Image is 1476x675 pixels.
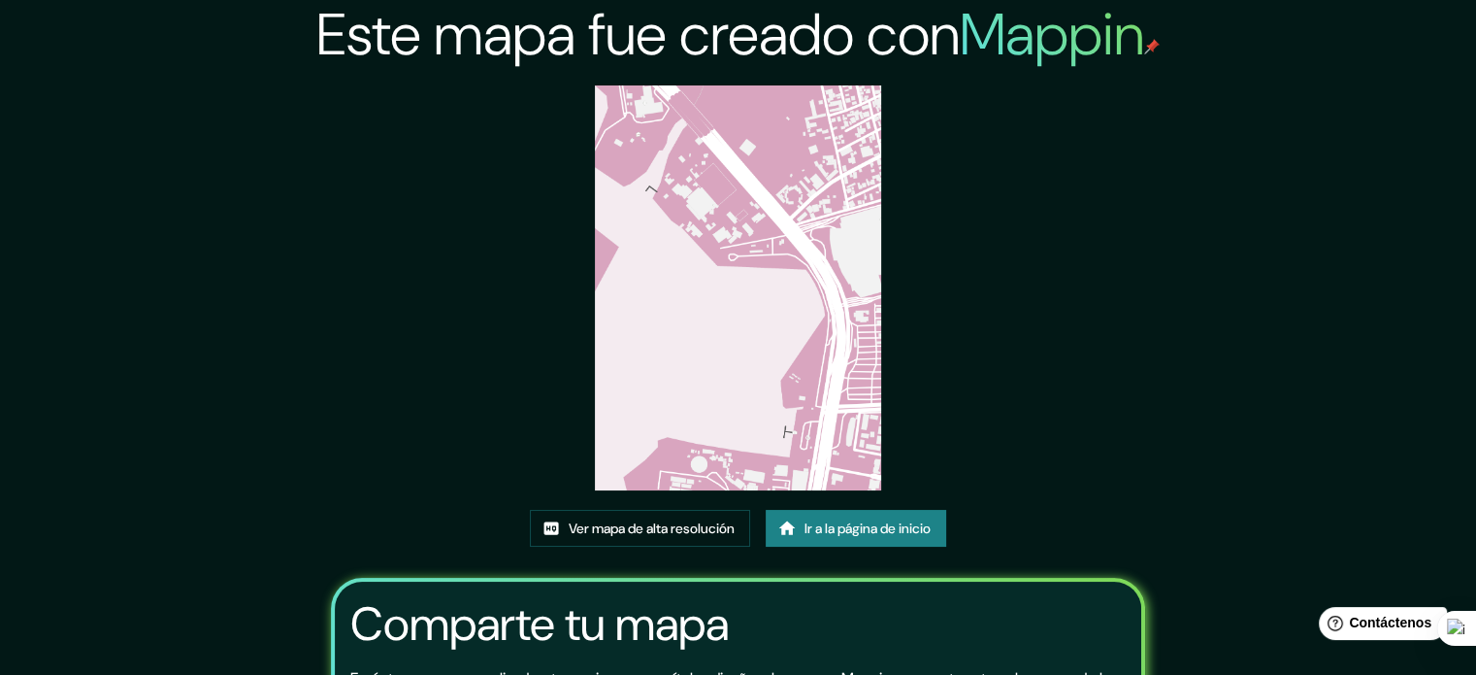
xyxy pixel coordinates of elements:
[595,85,881,490] img: created-map
[350,593,729,655] font: Comparte tu mapa
[1144,39,1160,54] img: pin de mapeo
[766,510,946,547] a: Ir a la página de inicio
[1303,599,1455,654] iframe: Lanzador de widgets de ayuda
[530,510,750,547] a: Ver mapa de alta resolución
[804,520,931,537] font: Ir a la página de inicio
[569,520,735,537] font: Ver mapa de alta resolución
